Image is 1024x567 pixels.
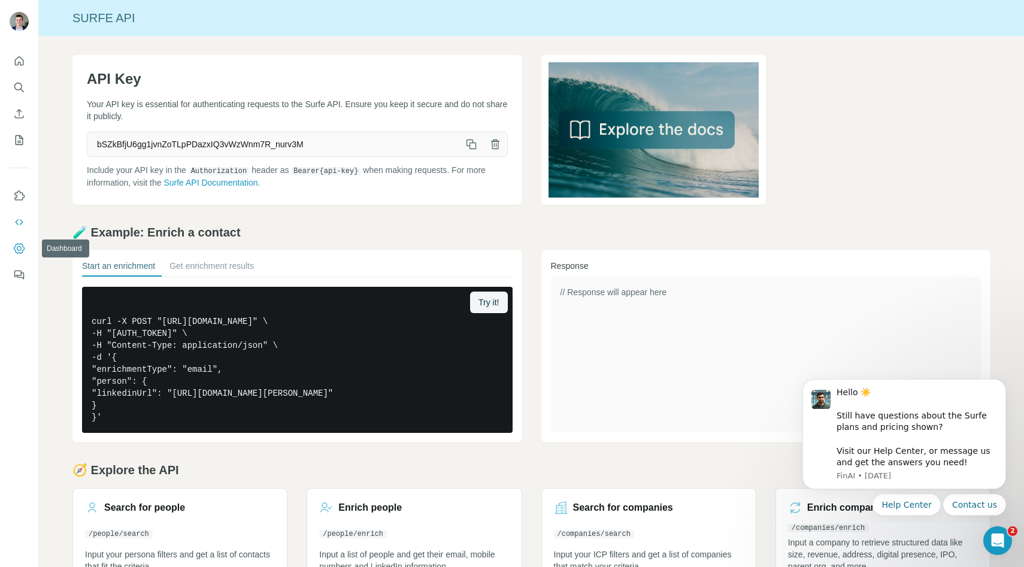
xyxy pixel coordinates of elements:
[72,462,990,478] h2: 🧭 Explore the API
[319,530,387,538] code: /people/enrich
[189,167,250,175] code: Authorization
[551,260,981,272] h3: Response
[10,129,29,151] button: My lists
[39,10,1024,26] div: Surfe API
[478,296,499,308] span: Try it!
[10,185,29,207] button: Use Surfe on LinkedIn
[10,77,29,98] button: Search
[10,238,29,259] button: Dashboard
[291,167,360,175] code: Bearer {api-key}
[85,530,153,538] code: /people/search
[10,50,29,72] button: Quick start
[338,501,402,515] h3: Enrich people
[573,501,673,515] h3: Search for companies
[82,260,155,277] button: Start an enrichment
[788,524,868,532] code: /companies/enrich
[554,530,634,538] code: /companies/search
[10,103,29,125] button: Enrich CSV
[72,224,990,241] h2: 🧪 Example: Enrich a contact
[561,287,666,297] span: // Response will appear here
[82,287,513,433] pre: curl -X POST "[URL][DOMAIN_NAME]" \ -H "[AUTH_TOKEN]" \ -H "Content-Type: application/json" \ -d ...
[163,178,257,187] a: Surfe API Documentation
[10,264,29,286] button: Feedback
[87,134,459,155] span: bSZkBfjU6gg1jvnZoTLpPDazxIQ3vWzWnm7R_nurv3M
[784,368,1024,523] iframe: Intercom notifications message
[983,526,1012,555] iframe: Intercom live chat
[87,98,508,122] p: Your API key is essential for authenticating requests to the Surfe API. Ensure you keep it secure...
[87,69,508,89] h1: API Key
[104,501,185,515] h3: Search for people
[10,211,29,233] button: Use Surfe API
[470,292,507,313] button: Try it!
[1008,526,1017,536] span: 2
[87,164,508,189] p: Include your API key in the header as when making requests. For more information, visit the .
[169,260,254,277] button: Get enrichment results
[10,12,29,31] img: Avatar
